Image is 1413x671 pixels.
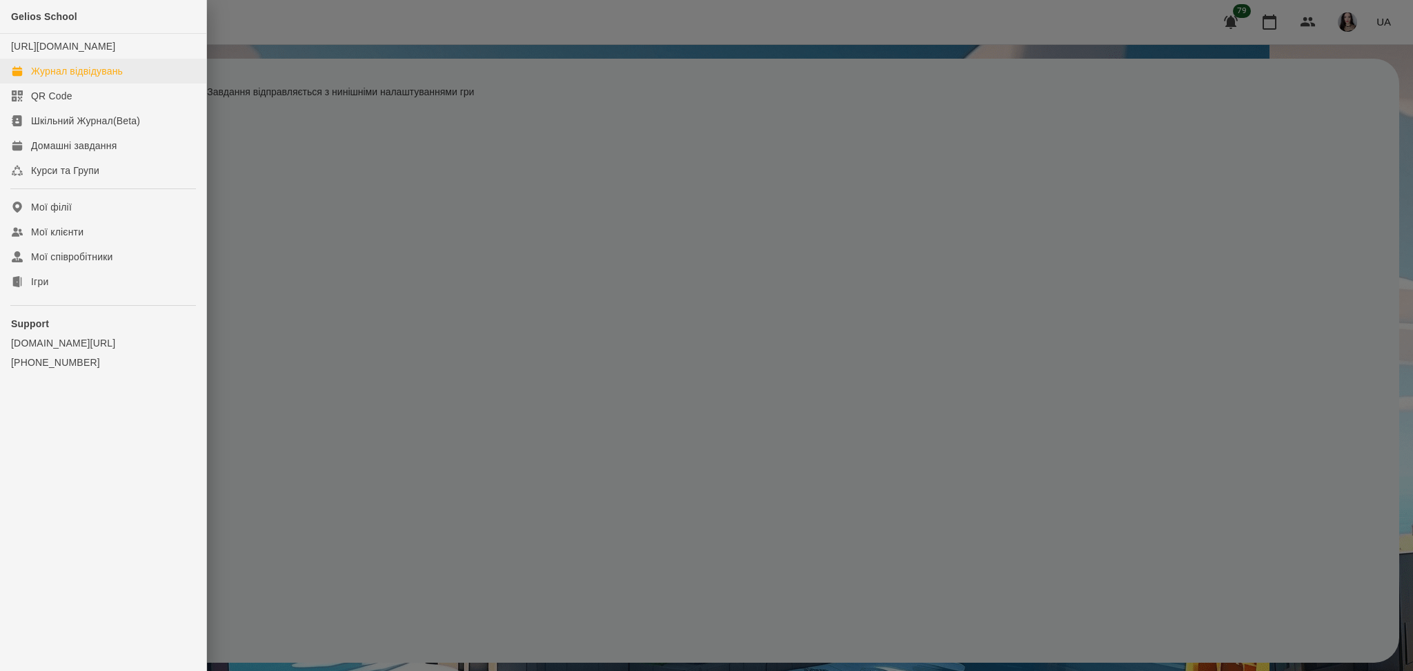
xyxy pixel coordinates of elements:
[31,139,117,153] div: Домашні завдання
[31,275,48,289] div: Ігри
[31,200,72,214] div: Мої філії
[11,336,195,350] a: [DOMAIN_NAME][URL]
[11,356,195,369] a: [PHONE_NUMBER]
[31,114,140,128] div: Шкільний Журнал(Beta)
[31,225,83,239] div: Мої клієнти
[11,11,77,22] span: Gelios School
[31,89,72,103] div: QR Code
[31,250,113,264] div: Мої співробітники
[11,41,115,52] a: [URL][DOMAIN_NAME]
[31,64,123,78] div: Журнал відвідувань
[11,317,195,331] p: Support
[31,164,99,177] div: Курси та Групи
